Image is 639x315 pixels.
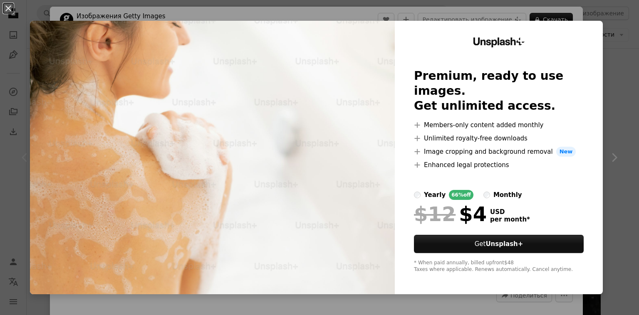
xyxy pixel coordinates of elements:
[414,133,584,143] li: Unlimited royalty-free downloads
[490,208,530,216] span: USD
[449,190,473,200] div: 66% off
[414,203,456,225] span: $12
[414,192,421,198] input: yearly66%off
[414,69,584,113] h2: Premium, ready to use images. Get unlimited access.
[414,260,584,273] div: * When paid annually, billed upfront $48 Taxes where applicable. Renews automatically. Cancel any...
[556,147,576,157] span: New
[414,147,584,157] li: Image cropping and background removal
[493,190,522,200] div: monthly
[483,192,490,198] input: monthly
[414,120,584,130] li: Members-only content added monthly
[424,190,446,200] div: yearly
[414,160,584,170] li: Enhanced legal protections
[414,235,584,253] button: GetUnsplash+
[414,203,487,225] div: $4
[485,240,523,248] strong: Unsplash+
[490,216,530,223] span: per month *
